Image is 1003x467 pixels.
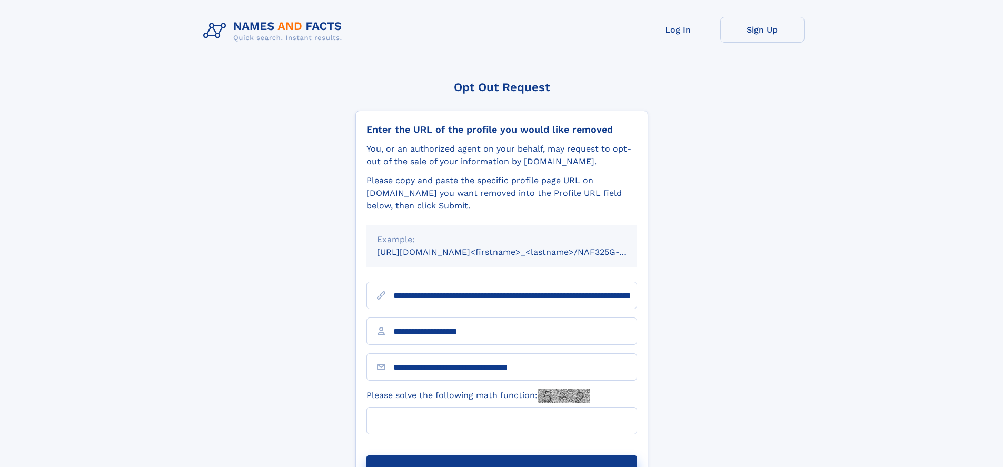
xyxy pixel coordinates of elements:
[199,17,351,45] img: Logo Names and Facts
[366,143,637,168] div: You, or an authorized agent on your behalf, may request to opt-out of the sale of your informatio...
[366,124,637,135] div: Enter the URL of the profile you would like removed
[355,81,648,94] div: Opt Out Request
[720,17,805,43] a: Sign Up
[377,247,657,257] small: [URL][DOMAIN_NAME]<firstname>_<lastname>/NAF325G-xxxxxxxx
[366,389,590,403] label: Please solve the following math function:
[377,233,627,246] div: Example:
[366,174,637,212] div: Please copy and paste the specific profile page URL on [DOMAIN_NAME] you want removed into the Pr...
[636,17,720,43] a: Log In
